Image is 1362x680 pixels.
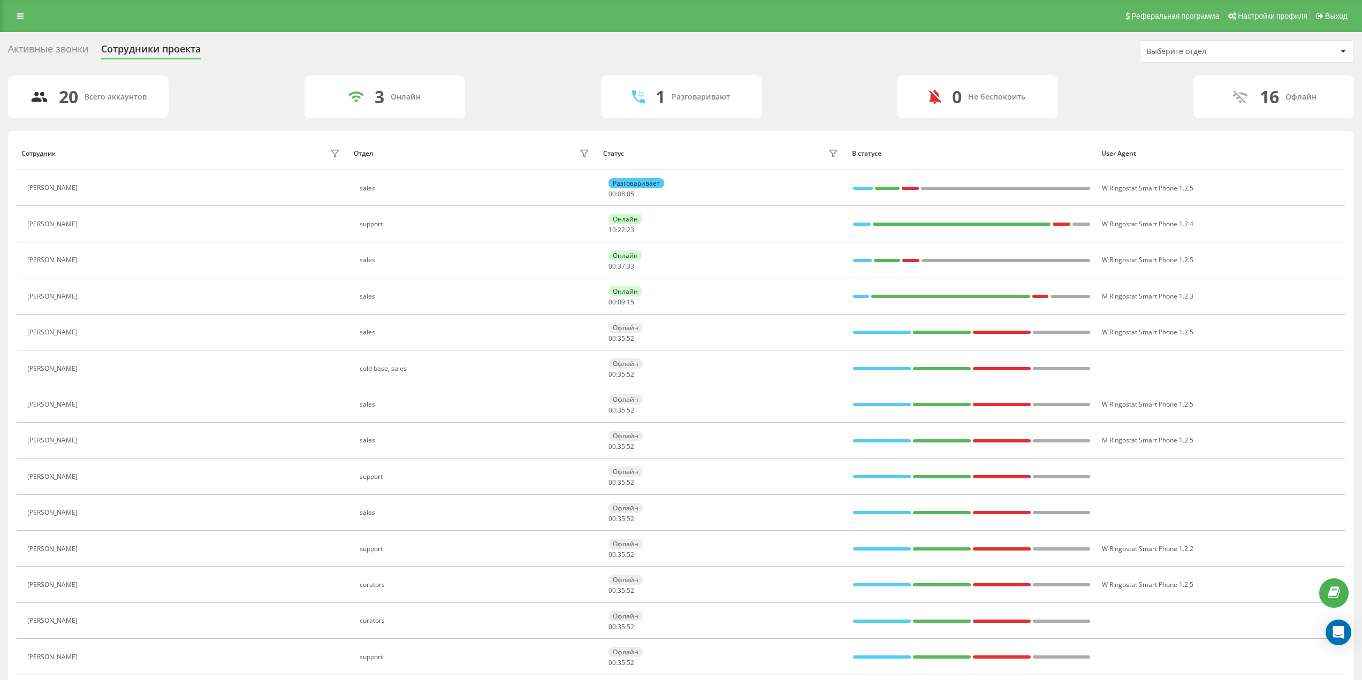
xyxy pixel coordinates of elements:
span: 35 [618,658,625,667]
div: Статус [603,150,624,157]
div: : : [608,623,634,631]
div: Онлайн [608,214,642,224]
div: sales [360,437,592,444]
span: 00 [608,406,616,415]
div: Офлайн [608,503,643,513]
span: W Ringostat Smart Phone 1.2.5 [1102,327,1193,337]
div: Офлайн [608,575,643,585]
div: : : [608,659,634,667]
div: curators [360,581,592,589]
span: 35 [618,370,625,379]
span: 09 [618,297,625,307]
span: 00 [608,442,616,451]
div: : : [608,335,634,342]
span: 52 [627,550,634,559]
span: 52 [627,586,634,595]
div: Офлайн [608,358,643,369]
div: [PERSON_NAME] [27,401,80,408]
div: sales [360,328,592,336]
span: 52 [627,478,634,487]
div: : : [608,371,634,378]
span: 35 [618,406,625,415]
span: 00 [608,189,616,198]
span: 00 [608,550,616,559]
div: Всего аккаунтов [85,93,147,102]
div: User Agent [1101,150,1341,157]
div: 0 [952,87,962,107]
div: Онлайн [391,93,421,102]
div: : : [608,551,634,559]
span: 52 [627,514,634,523]
div: 20 [59,87,78,107]
div: Разговаривают [672,93,730,102]
div: : : [608,515,634,523]
span: W Ringostat Smart Phone 1.2.5 [1102,580,1193,589]
span: 00 [608,478,616,487]
span: Настройки профиля [1238,12,1307,20]
div: : : [608,263,634,270]
span: 05 [627,189,634,198]
div: [PERSON_NAME] [27,256,80,264]
div: Open Intercom Messenger [1326,620,1351,645]
span: 35 [618,586,625,595]
span: W Ringostat Smart Phone 1.2.5 [1102,184,1193,193]
div: [PERSON_NAME] [27,293,80,300]
span: 00 [608,658,616,667]
div: sales [360,256,592,264]
span: M Ringostat Smart Phone 1.2.5 [1102,435,1193,445]
span: 08 [618,189,625,198]
div: [PERSON_NAME] [27,437,80,444]
div: [PERSON_NAME] [27,365,80,372]
span: 52 [627,622,634,631]
div: : : [608,407,634,414]
span: 52 [627,658,634,667]
span: 35 [618,478,625,487]
span: 00 [608,262,616,271]
span: 00 [608,514,616,523]
div: curators [360,617,592,624]
span: 00 [608,622,616,631]
div: Сотрудники проекта [101,43,201,60]
div: : : [608,443,634,450]
span: 35 [618,514,625,523]
span: 00 [608,370,616,379]
div: [PERSON_NAME] [27,653,80,661]
div: 1 [656,87,665,107]
span: 52 [627,442,634,451]
div: Не беспокоить [968,93,1025,102]
div: 3 [375,87,384,107]
span: Реферальная программа [1131,12,1219,20]
div: Онлайн [608,286,642,296]
div: sales [360,293,592,300]
div: : : [608,479,634,486]
div: [PERSON_NAME] [27,581,80,589]
div: support [360,653,592,661]
div: Офлайн [608,394,643,404]
span: 35 [618,550,625,559]
span: 00 [608,334,616,343]
div: [PERSON_NAME] [27,184,80,192]
span: 15 [627,297,634,307]
span: 37 [618,262,625,271]
span: 35 [618,442,625,451]
div: Офлайн [608,611,643,621]
div: support [360,473,592,480]
div: cold base, sales [360,365,592,372]
div: [PERSON_NAME] [27,617,80,624]
div: 16 [1260,87,1279,107]
span: 23 [627,225,634,234]
div: Отдел [354,150,373,157]
div: : : [608,587,634,594]
div: sales [360,185,592,192]
span: 52 [627,370,634,379]
div: : : [608,299,634,306]
div: [PERSON_NAME] [27,509,80,516]
span: 00 [608,586,616,595]
span: 33 [627,262,634,271]
div: В статусе [852,150,1091,157]
div: [PERSON_NAME] [27,545,80,553]
span: 10 [608,225,616,234]
div: Сотрудник [21,150,56,157]
span: 22 [618,225,625,234]
div: Офлайн [608,431,643,441]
